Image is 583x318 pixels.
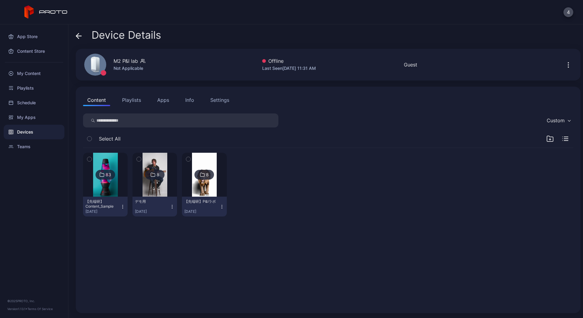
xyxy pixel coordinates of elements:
[182,197,226,216] button: 【先端研】P&Iラボ[DATE]
[135,209,170,214] div: [DATE]
[106,172,111,177] div: 83
[7,298,61,303] div: © 2025 PROTO, Inc.
[262,57,316,65] div: Offline
[544,113,573,127] button: Custom
[83,94,110,106] button: Content
[7,307,27,311] span: Version 1.13.1 •
[118,94,145,106] button: Playlists
[563,7,573,17] button: 4
[210,96,229,104] div: Settings
[206,172,209,177] div: 8
[206,94,234,106] button: Settings
[99,135,121,142] span: Select All
[181,94,198,106] button: Info
[27,307,53,311] a: Terms Of Service
[4,81,64,95] a: Playlists
[4,29,64,44] a: App Store
[404,61,417,68] div: Guest
[92,29,161,41] span: Device Details
[4,110,64,125] a: My Apps
[184,199,218,204] div: 【先端研】P&Iラボ
[185,96,194,104] div: Info
[114,57,138,65] div: M2 P&I lab
[547,117,565,123] div: Custom
[85,199,119,209] div: 【先端研】Content_Sample
[262,65,316,72] div: Last Seen [DATE] 11:31 AM
[132,197,177,216] button: デモ用[DATE]
[153,94,173,106] button: Apps
[4,44,64,59] a: Content Store
[184,209,219,214] div: [DATE]
[85,209,120,214] div: [DATE]
[135,199,168,204] div: デモ用
[4,66,64,81] a: My Content
[157,172,159,177] div: 8
[83,197,128,216] button: 【先端研】Content_Sample[DATE]
[4,125,64,139] a: Devices
[114,65,145,72] div: Not Applicable
[4,95,64,110] a: Schedule
[4,139,64,154] a: Teams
